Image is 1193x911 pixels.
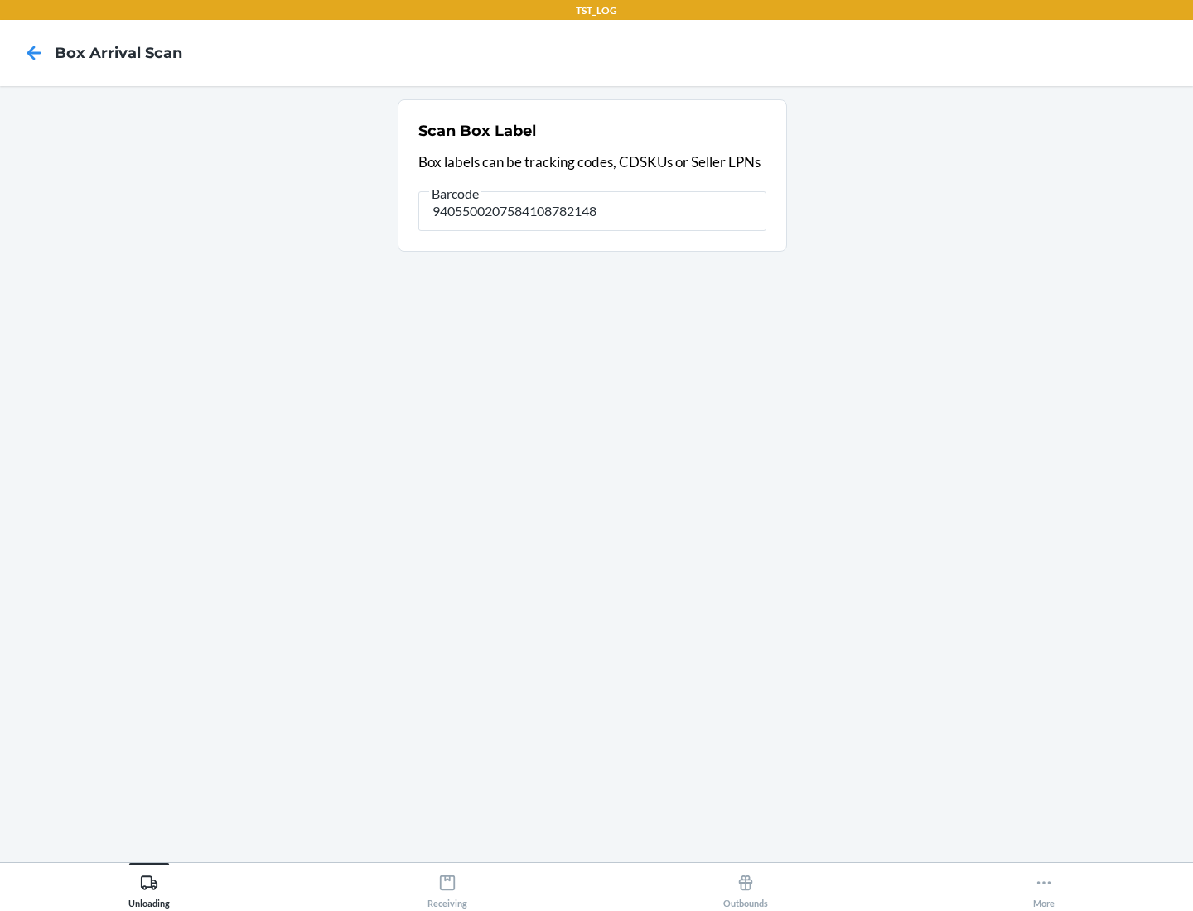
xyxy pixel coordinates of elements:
[596,863,895,909] button: Outbounds
[576,3,617,18] p: TST_LOG
[418,120,536,142] h2: Scan Box Label
[429,186,481,202] span: Barcode
[418,191,766,231] input: Barcode
[128,867,170,909] div: Unloading
[418,152,766,173] p: Box labels can be tracking codes, CDSKUs or Seller LPNs
[298,863,596,909] button: Receiving
[723,867,768,909] div: Outbounds
[1033,867,1055,909] div: More
[427,867,467,909] div: Receiving
[895,863,1193,909] button: More
[55,42,182,64] h4: Box Arrival Scan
